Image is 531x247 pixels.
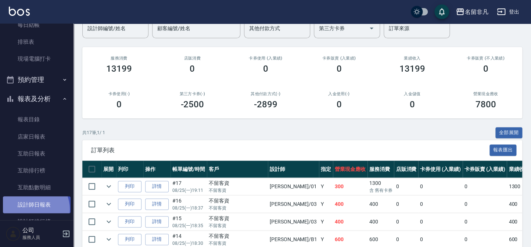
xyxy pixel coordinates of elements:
th: 服務消費 [367,161,394,178]
td: [PERSON_NAME] /03 [268,196,319,213]
button: expand row [103,198,114,210]
td: #16 [171,196,207,213]
button: 列印 [118,181,141,192]
h2: 入金使用(-) [311,92,367,96]
a: 設計師排行榜 [3,213,71,230]
td: Y [319,196,333,213]
td: 0 [418,178,463,195]
th: 指定 [319,161,333,178]
p: 不留客資 [209,187,266,194]
td: Y [319,213,333,230]
a: 每日結帳 [3,17,71,33]
h2: 第三方卡券(-) [165,92,220,96]
h3: 13199 [106,64,132,74]
td: #15 [171,213,207,230]
p: 共 17 筆, 1 / 1 [82,129,105,136]
td: 0 [394,213,418,230]
p: 不留客資 [209,205,266,211]
h3: 0 [190,64,195,74]
p: 不留客資 [209,222,266,229]
h2: 卡券販賣 (入業績) [311,56,367,61]
td: 0 [394,178,418,195]
a: 互助排行榜 [3,162,71,179]
img: Person [6,226,21,241]
h2: 卡券使用(-) [91,92,147,96]
img: Logo [9,7,30,16]
p: 08/25 (一) 18:35 [172,222,205,229]
h2: 卡券販賣 (不入業績) [458,56,514,61]
p: 08/25 (一) 18:37 [172,205,205,211]
p: 08/25 (一) 19:11 [172,187,205,194]
button: save [434,4,449,19]
th: 卡券販賣 (入業績) [463,161,507,178]
h3: -2899 [254,99,277,110]
td: 400 [507,196,531,213]
td: 1300 [367,178,394,195]
td: 0 [463,178,507,195]
td: 300 [333,178,367,195]
a: 店家日報表 [3,128,71,145]
a: 詳情 [145,198,169,210]
h2: 營業現金應收 [458,92,514,96]
td: 0 [463,213,507,230]
h3: 0 [410,99,415,110]
a: 詳情 [145,181,169,192]
p: 08/25 (一) 18:30 [172,240,205,247]
button: 預約管理 [3,70,71,89]
div: 不留客資 [209,197,266,205]
td: 1300 [507,178,531,195]
a: 互助點數明細 [3,179,71,196]
td: 400 [367,213,394,230]
a: 排班表 [3,33,71,50]
a: 設計師日報表 [3,196,71,213]
th: 帳單編號/時間 [171,161,207,178]
th: 業績收入 [507,161,531,178]
td: [PERSON_NAME] /03 [268,213,319,230]
div: 不留客資 [209,179,266,187]
a: 報表目錄 [3,111,71,128]
th: 卡券使用 (入業績) [418,161,463,178]
td: #17 [171,178,207,195]
td: 0 [418,196,463,213]
td: Y [319,178,333,195]
p: 服務人員 [22,234,60,241]
a: 報表匯出 [489,146,517,153]
h3: 7800 [475,99,496,110]
h5: 公司 [22,227,60,234]
div: 不留客資 [209,232,266,240]
div: 不留客資 [209,215,266,222]
button: expand row [103,181,114,192]
h2: 其他付款方式(-) [238,92,294,96]
h2: 卡券使用 (入業績) [238,56,294,61]
h3: 0 [116,99,122,110]
h2: 入金儲值 [384,92,440,96]
h3: -2500 [180,99,204,110]
th: 展開 [101,161,116,178]
th: 操作 [143,161,171,178]
a: 現場電腦打卡 [3,50,71,67]
a: 詳情 [145,216,169,228]
h3: 0 [336,99,341,110]
button: 名留非凡 [453,4,491,19]
td: 400 [333,196,367,213]
button: 報表匯出 [489,144,517,156]
td: 400 [333,213,367,230]
th: 列印 [116,161,143,178]
td: 0 [418,213,463,230]
button: 列印 [118,234,141,245]
div: 名留非凡 [464,7,488,17]
h2: 店販消費 [165,56,220,61]
h3: 0 [336,64,341,74]
h3: 0 [483,64,488,74]
th: 設計師 [268,161,319,178]
button: 報表及分析 [3,89,71,108]
td: 0 [394,196,418,213]
button: 登出 [494,5,522,19]
button: 列印 [118,216,141,228]
span: 訂單列表 [91,147,489,154]
th: 客戶 [207,161,268,178]
h3: 服務消費 [91,56,147,61]
a: 互助日報表 [3,145,71,162]
td: 400 [507,213,531,230]
h3: 13199 [399,64,425,74]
